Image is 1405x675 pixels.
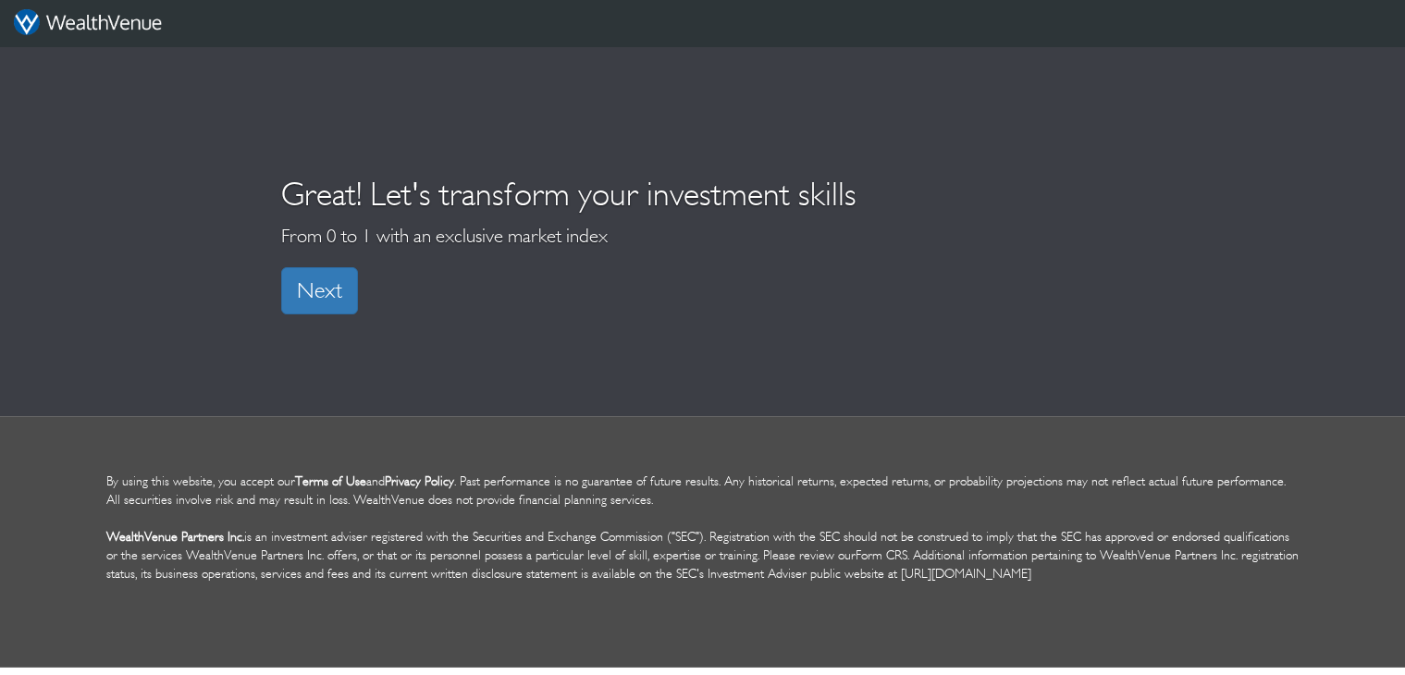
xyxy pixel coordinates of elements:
[385,473,454,489] a: Privacy Policy
[14,9,162,36] img: wv-white_435x79p.png
[106,529,244,545] b: WealthVenue Partners Inc.
[106,454,1299,602] p: By using this website, you accept our and . Past performance is no guarantee of future results. A...
[281,222,1124,249] p: From 0 to 1 with an exclusive market index
[281,176,1124,213] h1: Great! Let's transform your investment skills
[856,547,907,563] a: Form CRS
[281,267,358,314] a: Next
[295,473,366,489] a: Terms of Use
